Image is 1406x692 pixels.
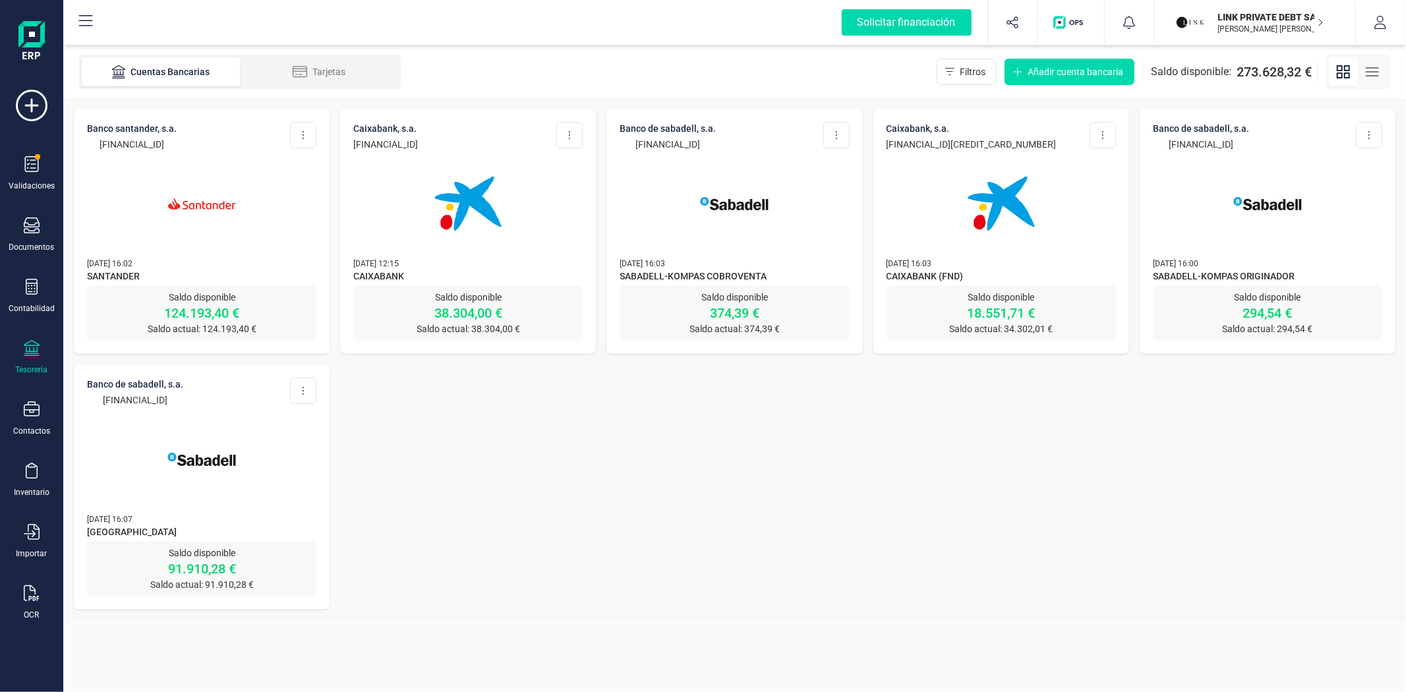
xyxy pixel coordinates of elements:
p: [FINANCIAL_ID] [353,138,418,151]
span: SABADELL-KOMPAS COBROVENTA [620,270,849,285]
p: [FINANCIAL_ID] [87,138,177,151]
p: [FINANCIAL_ID] [620,138,716,151]
span: [GEOGRAPHIC_DATA] [87,525,316,541]
button: Añadir cuenta bancaria [1005,59,1134,85]
p: CAIXABANK, S.A. [353,122,418,135]
span: CAIXABANK (FND) [887,270,1116,285]
span: [DATE] 12:15 [353,259,399,268]
p: LINK PRIVATE DEBT SA [1218,11,1324,24]
p: CAIXABANK, S.A. [887,122,1057,135]
p: [PERSON_NAME] [PERSON_NAME] [1218,24,1324,34]
p: 374,39 € [620,304,849,322]
p: Saldo actual: 34.302,01 € [887,322,1116,335]
button: Solicitar financiación [826,1,987,43]
p: 91.910,28 € [87,560,316,578]
img: Logo de OPS [1053,16,1088,29]
div: Solicitar financiación [842,9,972,36]
div: OCR [24,610,40,620]
div: Inventario [14,487,49,498]
span: [DATE] 16:03 [620,259,665,268]
button: Logo de OPS [1045,1,1096,43]
span: 273.628,32 € [1237,63,1312,81]
img: Logo Finanedi [18,21,45,63]
p: Saldo actual: 38.304,00 € [353,322,583,335]
p: 124.193,40 € [87,304,316,322]
p: Saldo disponible [1153,291,1382,304]
p: [FINANCIAL_ID] [87,393,183,407]
span: Saldo disponible: [1151,64,1231,80]
p: Saldo actual: 124.193,40 € [87,322,316,335]
p: Saldo actual: 374,39 € [620,322,849,335]
p: Saldo disponible [353,291,583,304]
div: Tesorería [16,364,48,375]
div: Validaciones [9,181,55,191]
span: [DATE] 16:00 [1153,259,1198,268]
p: 18.551,71 € [887,304,1116,322]
div: Contactos [13,426,50,436]
p: BANCO DE SABADELL, S.A. [1153,122,1249,135]
div: Importar [16,548,47,559]
button: Filtros [937,59,997,85]
p: [FINANCIAL_ID][CREDIT_CARD_NUMBER] [887,138,1057,151]
p: Saldo disponible [887,291,1116,304]
p: 294,54 € [1153,304,1382,322]
span: SANTANDER [87,270,316,285]
span: [DATE] 16:02 [87,259,132,268]
p: Saldo disponible [87,291,316,304]
span: CAIXABANK [353,270,583,285]
div: Documentos [9,242,55,252]
p: Saldo actual: 91.910,28 € [87,578,316,591]
p: Saldo disponible [620,291,849,304]
p: Saldo actual: 294,54 € [1153,322,1382,335]
p: Saldo disponible [87,546,316,560]
div: Cuentas Bancarias [108,65,214,78]
img: LI [1176,8,1205,37]
p: BANCO SANTANDER, S.A. [87,122,177,135]
p: BANCO DE SABADELL, S.A. [620,122,716,135]
span: [DATE] 16:03 [887,259,932,268]
p: [FINANCIAL_ID] [1153,138,1249,151]
p: BANCO DE SABADELL, S.A. [87,378,183,391]
p: 38.304,00 € [353,304,583,322]
div: Tarjetas [266,65,372,78]
span: Filtros [960,65,985,78]
span: Añadir cuenta bancaria [1028,65,1123,78]
button: LILINK PRIVATE DEBT SA[PERSON_NAME] [PERSON_NAME] [1171,1,1339,43]
span: SABADELL-KOMPAS ORIGINADOR [1153,270,1382,285]
span: [DATE] 16:07 [87,515,132,524]
div: Contabilidad [9,303,55,314]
